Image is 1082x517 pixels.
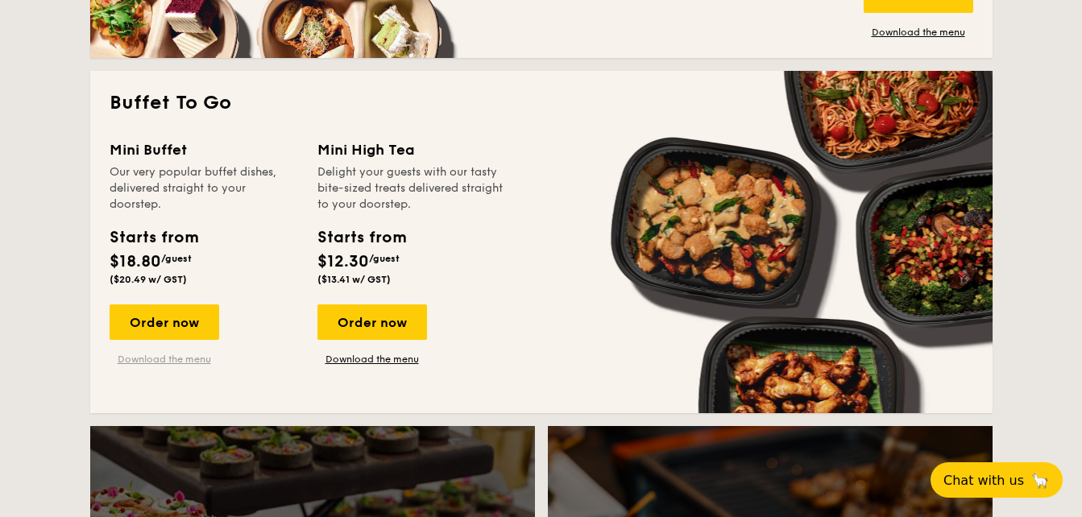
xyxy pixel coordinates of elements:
[110,252,161,271] span: $18.80
[161,253,192,264] span: /guest
[369,253,400,264] span: /guest
[110,274,187,285] span: ($20.49 w/ GST)
[110,139,298,161] div: Mini Buffet
[1030,471,1050,490] span: 🦙
[317,225,405,250] div: Starts from
[110,225,197,250] div: Starts from
[864,26,973,39] a: Download the menu
[110,353,219,366] a: Download the menu
[317,304,427,340] div: Order now
[317,252,369,271] span: $12.30
[317,139,506,161] div: Mini High Tea
[317,274,391,285] span: ($13.41 w/ GST)
[110,164,298,213] div: Our very popular buffet dishes, delivered straight to your doorstep.
[931,462,1063,498] button: Chat with us🦙
[317,353,427,366] a: Download the menu
[110,304,219,340] div: Order now
[317,164,506,213] div: Delight your guests with our tasty bite-sized treats delivered straight to your doorstep.
[110,90,973,116] h2: Buffet To Go
[943,473,1024,488] span: Chat with us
